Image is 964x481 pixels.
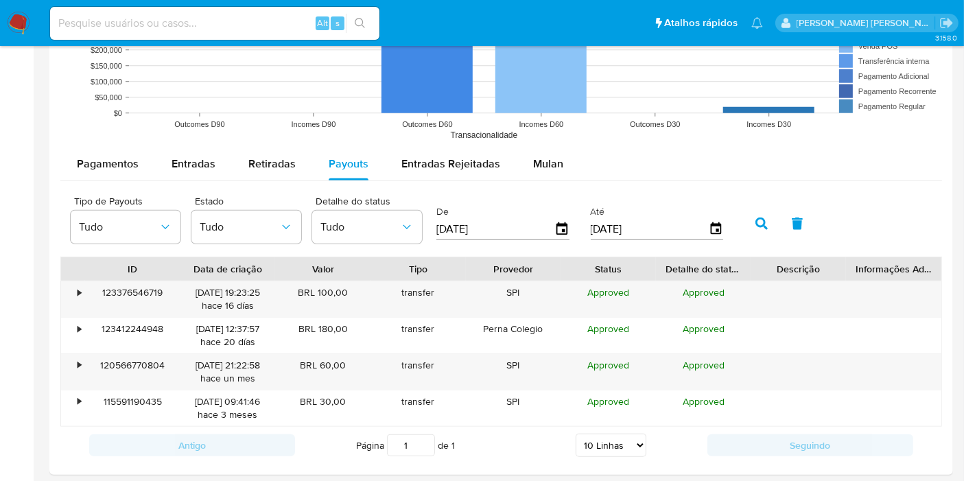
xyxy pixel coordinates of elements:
[664,16,738,30] span: Atalhos rápidos
[939,16,954,30] a: Sair
[751,17,763,29] a: Notificações
[935,32,957,43] span: 3.158.0
[336,16,340,30] span: s
[346,14,374,33] button: search-icon
[317,16,328,30] span: Alt
[797,16,935,30] p: leticia.merlin@mercadolivre.com
[50,14,379,32] input: Pesquise usuários ou casos...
